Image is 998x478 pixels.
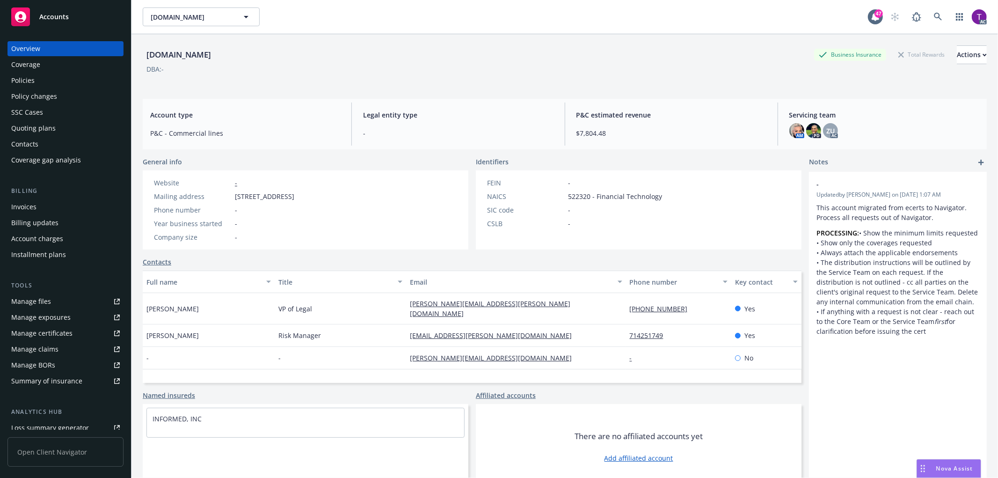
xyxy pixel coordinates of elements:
[278,331,321,340] span: Risk Manager
[605,453,673,463] a: Add affiliated account
[7,310,124,325] a: Manage exposures
[11,342,58,357] div: Manage claims
[826,126,835,136] span: ZU
[7,153,124,168] a: Coverage gap analysis
[568,219,570,228] span: -
[143,257,171,267] a: Contacts
[7,437,124,467] span: Open Client Navigator
[809,157,828,168] span: Notes
[153,414,202,423] a: INFORMED, INC
[917,459,981,478] button: Nova Assist
[275,271,407,293] button: Title
[143,390,195,400] a: Named insureds
[11,294,51,309] div: Manage files
[576,110,766,120] span: P&C estimated revenue
[235,205,237,215] span: -
[957,45,987,64] button: Actions
[11,310,71,325] div: Manage exposures
[146,331,199,340] span: [PERSON_NAME]
[7,407,124,417] div: Analytics hub
[143,7,260,26] button: [DOMAIN_NAME]
[7,247,124,262] a: Installment plans
[11,215,58,230] div: Billing updates
[11,374,82,389] div: Summary of insurance
[7,105,124,120] a: SSC Cases
[816,191,979,199] span: Updated by [PERSON_NAME] on [DATE] 1:07 AM
[7,420,124,435] a: Loss summary generator
[11,105,43,120] div: SSC Cases
[235,232,237,242] span: -
[7,89,124,104] a: Policy changes
[487,205,564,215] div: SIC code
[11,89,57,104] div: Policy changes
[894,49,949,60] div: Total Rewards
[150,128,340,138] span: P&C - Commercial lines
[410,353,579,362] a: [PERSON_NAME][EMAIL_ADDRESS][DOMAIN_NAME]
[907,7,926,26] a: Report a Bug
[11,358,55,373] div: Manage BORs
[11,121,56,136] div: Quoting plans
[11,199,36,214] div: Invoices
[154,178,231,188] div: Website
[7,199,124,214] a: Invoices
[7,121,124,136] a: Quoting plans
[151,12,232,22] span: [DOMAIN_NAME]
[816,228,979,336] p: • Show the minimum limits requested • Show only the coverages requested • Always attach the appli...
[874,9,883,18] div: 47
[476,390,536,400] a: Affiliated accounts
[406,271,626,293] button: Email
[39,13,69,21] span: Accounts
[146,353,149,363] span: -
[235,219,237,228] span: -
[11,137,38,152] div: Contacts
[7,374,124,389] a: Summary of insurance
[630,277,717,287] div: Phone number
[11,247,66,262] div: Installment plans
[744,331,755,340] span: Yes
[278,304,312,314] span: VP of Legal
[7,281,124,290] div: Tools
[816,228,859,237] strong: PROCESSING:
[568,191,662,201] span: 522320 - Financial Technology
[154,205,231,215] div: Phone number
[917,460,929,478] div: Drag to move
[410,331,579,340] a: [EMAIL_ADDRESS][PERSON_NAME][DOMAIN_NAME]
[936,464,973,472] span: Nova Assist
[568,205,570,215] span: -
[886,7,904,26] a: Start snowing
[11,73,35,88] div: Policies
[11,153,81,168] div: Coverage gap analysis
[11,420,89,435] div: Loss summary generator
[11,41,40,56] div: Overview
[143,49,215,61] div: [DOMAIN_NAME]
[487,178,564,188] div: FEIN
[575,431,703,442] span: There are no affiliated accounts yet
[487,191,564,201] div: NAICS
[146,277,261,287] div: Full name
[950,7,969,26] a: Switch app
[7,4,124,30] a: Accounts
[363,110,553,120] span: Legal entity type
[744,353,753,363] span: No
[814,49,886,60] div: Business Insurance
[630,331,671,340] a: 714251749
[576,128,766,138] span: $7,804.48
[410,277,612,287] div: Email
[957,46,987,64] div: Actions
[278,353,281,363] span: -
[487,219,564,228] div: CSLB
[735,277,787,287] div: Key contact
[568,178,570,188] span: -
[744,304,755,314] span: Yes
[972,9,987,24] img: photo
[934,317,947,326] em: first
[7,41,124,56] a: Overview
[626,271,731,293] button: Phone number
[7,342,124,357] a: Manage claims
[809,172,987,344] div: -Updatedby [PERSON_NAME] on [DATE] 1:07 AMThis account migrated from ecerts to Navigator. Process...
[7,358,124,373] a: Manage BORs
[11,326,73,341] div: Manage certificates
[7,294,124,309] a: Manage files
[363,128,553,138] span: -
